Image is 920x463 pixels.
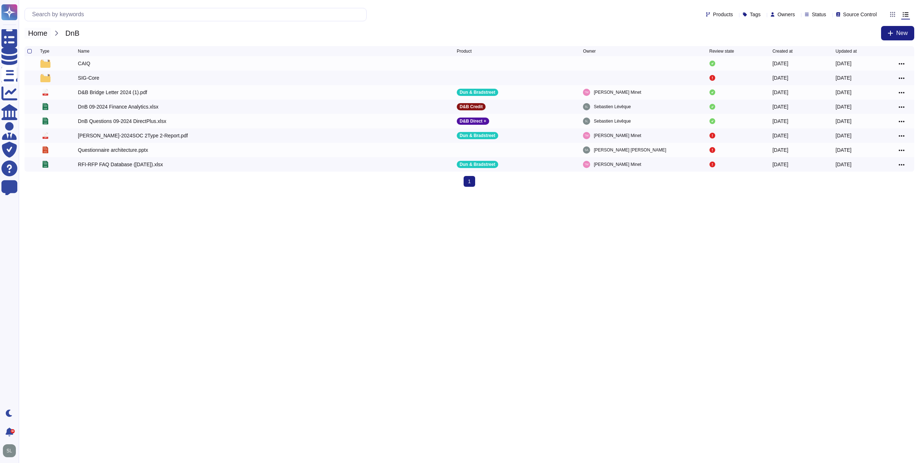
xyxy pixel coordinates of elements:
img: user [583,161,590,168]
div: Questionnaire architecture.pptx [78,146,148,154]
button: New [881,26,914,40]
span: Name [78,49,89,53]
span: Created at [773,49,793,53]
span: [PERSON_NAME] Minet [594,89,641,96]
img: folder [40,74,50,82]
div: [DATE] [836,146,852,154]
div: [DATE] [773,146,788,154]
img: user [3,444,16,457]
span: Type [40,49,49,53]
span: [PERSON_NAME] [PERSON_NAME] [594,146,666,154]
span: Sebastien Lévêque [594,103,631,110]
div: [DATE] [836,118,852,125]
div: DnB Questions 09-2024 DirectPlus.xlsx [78,118,166,125]
img: folder [40,59,50,68]
div: DnB 09-2024 Finance Analytics.xlsx [78,103,158,110]
span: Owners [778,12,795,17]
span: DnB [62,28,83,39]
img: user [583,146,590,154]
p: Dun & Bradstreet [460,162,495,167]
span: Product [457,49,472,53]
span: Status [812,12,826,17]
span: Review state [709,49,734,53]
span: New [896,30,908,36]
div: [DATE] [773,74,788,81]
button: user [1,443,21,459]
span: Sebastien Lévêque [594,118,631,125]
div: D&B Bridge Letter 2024 (1).pdf [78,89,147,96]
span: Tags [750,12,761,17]
p: Dun & Bradstreet [460,133,495,138]
div: [DATE] [773,103,788,110]
div: [DATE] [836,161,852,168]
input: Search by keywords [28,8,366,21]
div: 9+ [10,429,15,433]
span: Updated at [836,49,857,53]
span: Home [25,28,51,39]
div: [DATE] [773,118,788,125]
div: [DATE] [836,103,852,110]
p: Dun & Bradstreet [460,90,495,94]
span: [PERSON_NAME] Minet [594,161,641,168]
img: user [583,89,590,96]
span: [PERSON_NAME] Minet [594,132,641,139]
div: [DATE] [836,89,852,96]
img: user [583,132,590,139]
div: RFI-RFP FAQ Database ([DATE]).xlsx [78,161,163,168]
span: 1 [464,176,475,187]
p: D&B Credit [460,105,483,109]
div: [DATE] [836,132,852,139]
div: [DATE] [836,74,852,81]
img: user [583,103,590,110]
div: [PERSON_NAME]-2024SOC 2Type 2-Report.pdf [78,132,188,139]
span: Source Control [843,12,877,17]
div: [DATE] [773,132,788,139]
div: [DATE] [773,60,788,67]
p: D&B Direct + [460,119,486,123]
div: CAIQ [78,60,90,67]
span: Products [713,12,733,17]
img: user [583,118,590,125]
div: [DATE] [773,161,788,168]
div: [DATE] [773,89,788,96]
div: [DATE] [836,60,852,67]
span: Owner [583,49,596,53]
div: SIG-Core [78,74,99,81]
